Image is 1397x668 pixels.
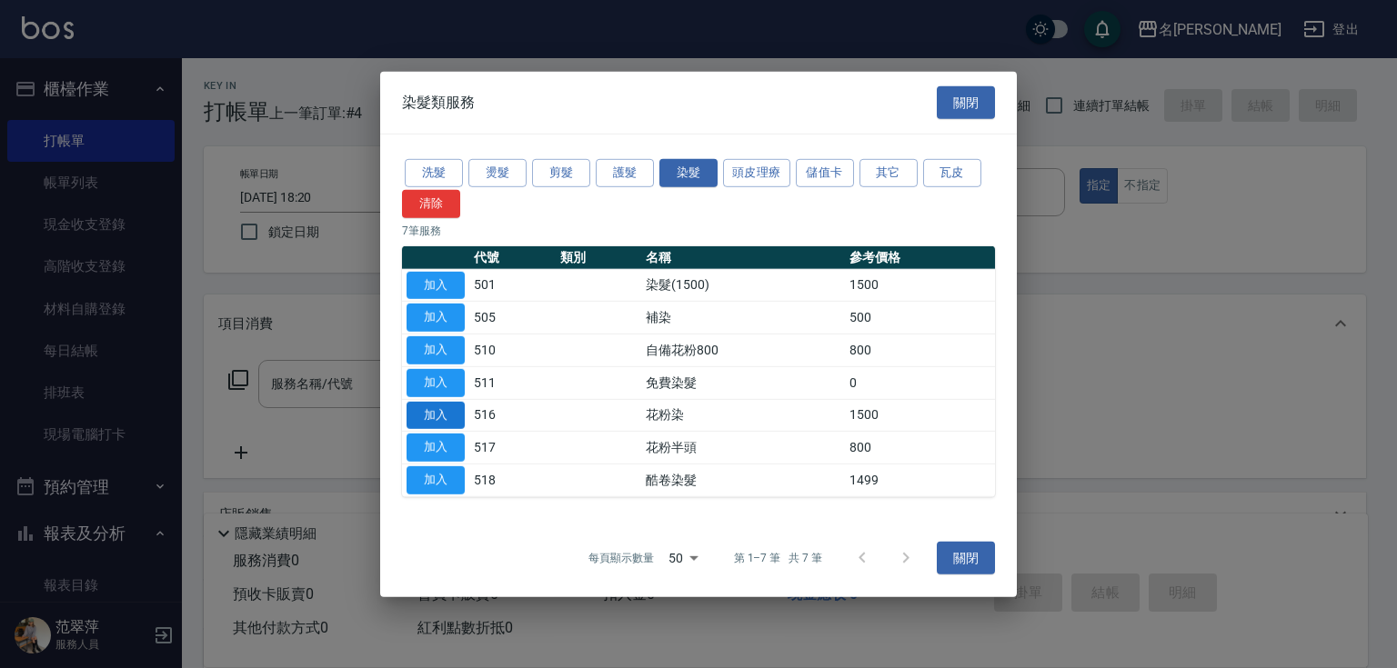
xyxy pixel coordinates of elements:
[859,159,918,187] button: 其它
[588,550,654,566] p: 每頁顯示數量
[407,401,465,429] button: 加入
[469,269,556,302] td: 501
[641,245,845,269] th: 名稱
[937,541,995,574] button: 關閉
[407,466,465,494] button: 加入
[723,159,790,187] button: 頭皮理療
[405,159,463,187] button: 洗髮
[469,366,556,399] td: 511
[641,432,845,464] td: 花粉半頭
[641,399,845,432] td: 花粉染
[845,334,995,366] td: 800
[469,464,556,496] td: 518
[407,434,465,462] button: 加入
[845,399,995,432] td: 1500
[734,550,822,566] p: 第 1–7 筆 共 7 筆
[845,366,995,399] td: 0
[845,464,995,496] td: 1499
[937,85,995,119] button: 關閉
[468,159,527,187] button: 燙髮
[845,269,995,302] td: 1500
[641,366,845,399] td: 免費染髮
[402,94,475,112] span: 染髮類服務
[796,159,854,187] button: 儲值卡
[596,159,654,187] button: 護髮
[845,302,995,334] td: 500
[402,190,460,218] button: 清除
[556,245,642,269] th: 類別
[923,159,981,187] button: 瓦皮
[659,159,718,187] button: 染髮
[641,269,845,302] td: 染髮(1500)
[407,304,465,332] button: 加入
[661,533,705,583] div: 50
[469,302,556,334] td: 505
[469,432,556,464] td: 517
[641,334,845,366] td: 自備花粉800
[845,245,995,269] th: 參考價格
[532,159,590,187] button: 剪髮
[641,464,845,496] td: 酷卷染髮
[641,302,845,334] td: 補染
[469,399,556,432] td: 516
[407,271,465,299] button: 加入
[407,336,465,364] button: 加入
[402,222,995,238] p: 7 筆服務
[469,334,556,366] td: 510
[845,432,995,464] td: 800
[407,369,465,397] button: 加入
[469,245,556,269] th: 代號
